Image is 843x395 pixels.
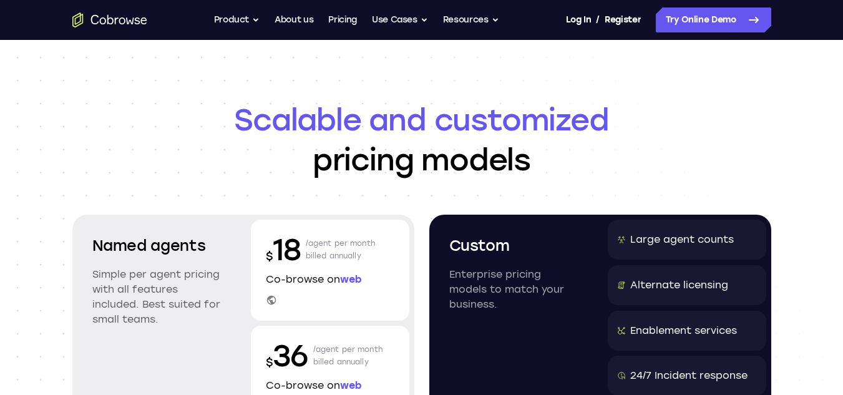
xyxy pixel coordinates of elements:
p: 36 [266,336,308,376]
h2: Named agents [92,235,221,257]
div: Large agent counts [630,232,734,247]
p: Simple per agent pricing with all features included. Best suited for small teams. [92,267,221,327]
a: Pricing [328,7,357,32]
a: Try Online Demo [656,7,771,32]
p: 18 [266,230,301,270]
span: web [340,273,362,285]
h2: Custom [449,235,578,257]
div: Alternate licensing [630,278,728,293]
button: Resources [443,7,499,32]
button: Product [214,7,260,32]
a: Register [605,7,641,32]
p: Co-browse on [266,272,394,287]
span: $ [266,356,273,369]
div: Enablement services [630,323,737,338]
a: About us [275,7,313,32]
p: /agent per month billed annually [313,336,383,376]
button: Use Cases [372,7,428,32]
p: /agent per month billed annually [306,230,376,270]
span: $ [266,250,273,263]
span: / [596,12,600,27]
span: Scalable and customized [72,100,771,140]
p: Enterprise pricing models to match your business. [449,267,578,312]
a: Go to the home page [72,12,147,27]
div: 24/7 Incident response [630,368,748,383]
a: Log In [566,7,591,32]
h1: pricing models [72,100,771,180]
span: web [340,379,362,391]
